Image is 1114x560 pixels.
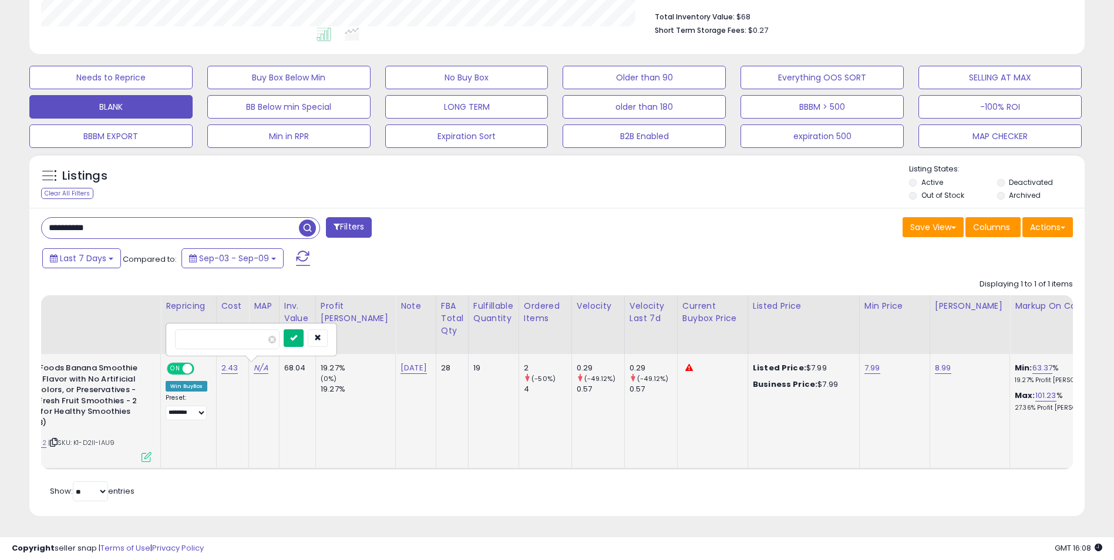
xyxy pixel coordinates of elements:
div: seller snap | | [12,543,204,554]
div: Displaying 1 to 1 of 1 items [980,279,1073,290]
a: 7.99 [864,362,880,374]
a: N/A [254,362,268,374]
li: $68 [655,9,1064,23]
a: 2.43 [221,362,238,374]
button: Buy Box Below Min [207,66,371,89]
div: [PERSON_NAME] [935,300,1005,312]
button: Needs to Reprice [29,66,193,89]
span: Show: entries [50,485,134,497]
div: 4 [524,384,571,394]
button: No Buy Box [385,66,548,89]
button: older than 180 [563,95,726,119]
b: Listed Price: [753,362,806,373]
a: [DATE] [400,362,427,374]
div: Repricing [166,300,211,312]
button: Save View [903,217,964,237]
div: % [1015,363,1112,384]
div: Inv. value [284,300,311,325]
button: Actions [1022,217,1073,237]
button: Last 7 Days [42,248,121,268]
div: Note [400,300,431,312]
b: Concord Foods Banana Smoothie Mix - Fruit Flavor with No Artificial Flavors, Colors, or Preservat... [2,363,144,431]
b: Min: [1015,362,1032,373]
a: 63.37 [1032,362,1053,374]
div: Fulfillable Quantity [473,300,514,325]
a: Terms of Use [100,542,150,554]
label: Deactivated [1009,177,1053,187]
div: Win BuyBox [166,381,207,392]
button: Columns [965,217,1021,237]
div: MAP [254,300,274,312]
span: ON [168,364,183,374]
div: Preset: [166,394,207,420]
button: MAP CHECKER [918,124,1082,148]
div: 0.57 [577,384,624,394]
button: LONG TERM [385,95,548,119]
div: 0.29 [630,363,677,373]
button: Sep-03 - Sep-09 [181,248,284,268]
a: 8.99 [935,362,951,374]
div: Clear All Filters [41,188,93,199]
div: 68.04 [284,363,307,373]
small: (-49.12%) [584,374,615,383]
div: $7.99 [753,379,850,390]
div: 2 [524,363,571,373]
div: Profit [PERSON_NAME] [321,300,391,325]
b: Business Price: [753,379,817,390]
label: Out of Stock [921,190,964,200]
p: Listing States: [909,164,1085,175]
button: -100% ROI [918,95,1082,119]
b: Short Term Storage Fees: [655,25,746,35]
button: BBBM EXPORT [29,124,193,148]
button: Expiration Sort [385,124,548,148]
div: 28 [441,363,459,373]
div: 19 [473,363,510,373]
div: Current Buybox Price [682,300,743,325]
div: FBA Total Qty [441,300,463,337]
h5: Listings [62,168,107,184]
button: BB Below min Special [207,95,371,119]
p: 19.27% Profit [PERSON_NAME] [1015,376,1112,384]
button: expiration 500 [741,124,904,148]
div: % [1015,390,1112,412]
b: Max: [1015,390,1035,401]
div: 19.27% [321,363,395,373]
small: (0%) [321,374,337,383]
button: BBBM > 500 [741,95,904,119]
button: Older than 90 [563,66,726,89]
b: Total Inventory Value: [655,12,735,22]
div: Cost [221,300,244,312]
strong: Copyright [12,542,55,554]
small: (-50%) [531,374,556,383]
span: OFF [193,364,211,374]
div: Ordered Items [524,300,567,325]
span: Columns [973,221,1010,233]
span: Sep-03 - Sep-09 [199,252,269,264]
span: Compared to: [123,254,177,265]
button: Min in RPR [207,124,371,148]
a: Privacy Policy [152,542,204,554]
div: 0.29 [577,363,624,373]
span: $0.27 [748,25,768,36]
small: (-49.12%) [637,374,668,383]
button: B2B Enabled [563,124,726,148]
div: Velocity [577,300,620,312]
button: BLANK [29,95,193,119]
div: Velocity Last 7d [630,300,672,325]
div: 0.57 [630,384,677,394]
div: $7.99 [753,363,850,373]
button: Filters [326,217,372,238]
p: 27.36% Profit [PERSON_NAME] [1015,404,1112,412]
div: Listed Price [753,300,854,312]
label: Archived [1009,190,1041,200]
a: 101.23 [1035,390,1056,402]
span: | SKU: K1-D2II-IAU9 [48,438,115,447]
div: Min Price [864,300,925,312]
span: Last 7 Days [60,252,106,264]
div: 19.27% [321,384,395,394]
button: Everything OOS SORT [741,66,904,89]
button: SELLING AT MAX [918,66,1082,89]
span: 2025-09-17 16:08 GMT [1055,542,1102,554]
label: Active [921,177,943,187]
